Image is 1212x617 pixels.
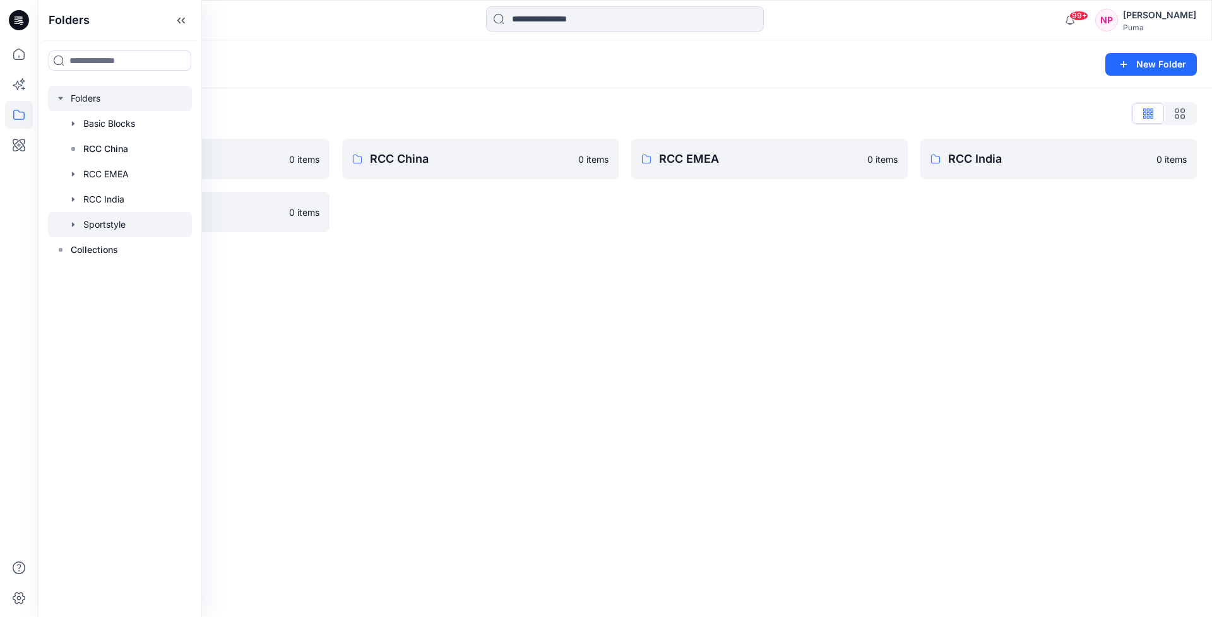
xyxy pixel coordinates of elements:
span: 99+ [1069,11,1088,21]
a: RCC EMEA0 items [631,139,908,179]
div: NP [1095,9,1118,32]
p: 0 items [289,153,319,166]
p: 0 items [1156,153,1187,166]
div: Puma [1123,23,1196,32]
p: RCC EMEA [659,150,860,168]
p: 0 items [867,153,898,166]
button: New Folder [1105,53,1197,76]
p: RCC China [370,150,571,168]
a: RCC India0 items [920,139,1197,179]
a: RCC China0 items [342,139,619,179]
p: Collections [71,242,118,257]
p: 0 items [578,153,609,166]
p: RCC China [83,141,128,156]
p: RCC India [948,150,1149,168]
div: [PERSON_NAME] [1123,8,1196,23]
p: 0 items [289,206,319,219]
